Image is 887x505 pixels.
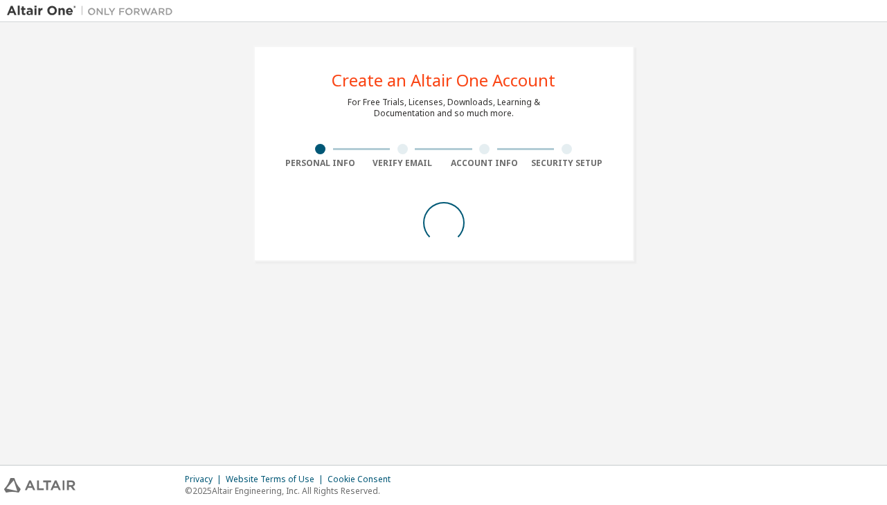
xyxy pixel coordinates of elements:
div: For Free Trials, Licenses, Downloads, Learning & Documentation and so much more. [348,97,540,119]
div: Personal Info [280,158,362,169]
div: Account Info [444,158,526,169]
div: Create an Altair One Account [332,72,555,89]
p: © 2025 Altair Engineering, Inc. All Rights Reserved. [185,485,399,497]
div: Cookie Consent [328,474,399,485]
div: Website Terms of Use [226,474,328,485]
img: altair_logo.svg [4,478,75,493]
img: Altair One [7,4,180,18]
div: Security Setup [526,158,608,169]
div: Privacy [185,474,226,485]
div: Verify Email [361,158,444,169]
